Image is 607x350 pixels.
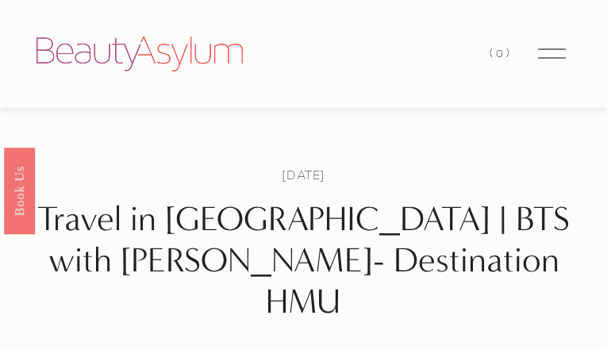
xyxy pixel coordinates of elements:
img: Beauty Asylum | Bridal Hair &amp; Makeup Charlotte &amp; Atlanta [36,37,243,71]
a: 0 items in cart [490,43,512,64]
span: 0 [496,46,506,60]
span: ( [490,46,496,60]
a: Book Us [4,147,35,233]
span: ) [506,46,513,60]
span: [DATE] [282,166,325,183]
h1: Travel in [GEOGRAPHIC_DATA] | BTS with [PERSON_NAME]- Destination HMU [36,198,571,323]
